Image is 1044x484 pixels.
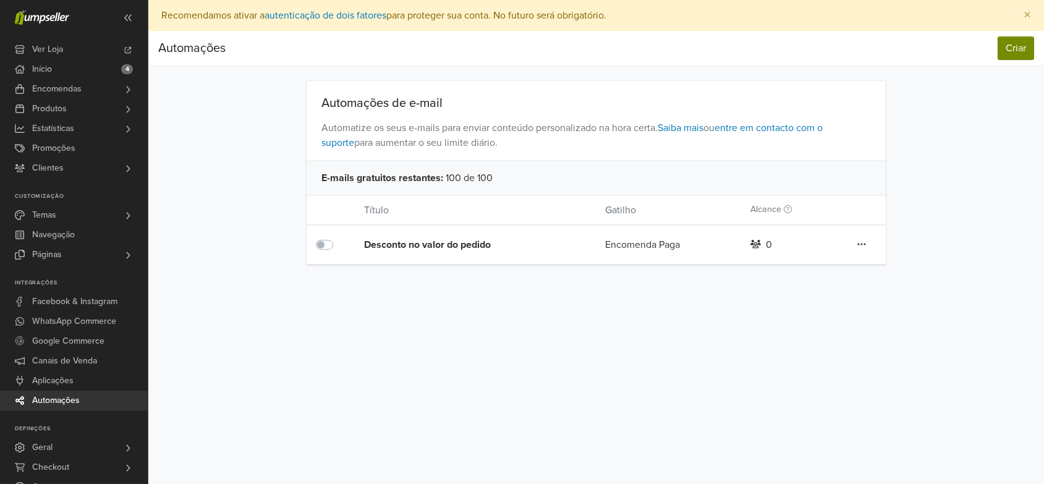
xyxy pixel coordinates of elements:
label: Alcance [750,203,792,216]
button: Criar [998,36,1034,60]
span: Geral [32,438,53,457]
span: × [1024,6,1031,24]
span: Canais de Venda [32,351,97,371]
span: Google Commerce [32,331,104,351]
span: Checkout [32,457,69,477]
div: Automações de e-mail [307,96,886,111]
span: Automações [32,391,80,410]
div: 100 de 100 [307,160,886,195]
span: 4 [121,64,133,74]
span: Automatize os seus e-mails para enviar conteúdo personalizado na hora certa. ou para aumentar o s... [307,111,886,160]
div: Título [355,203,596,218]
button: Close [1011,1,1043,30]
span: Navegação [32,225,75,245]
span: Páginas [32,245,62,265]
p: Customização [15,193,148,200]
span: Produtos [32,99,67,119]
div: Automações [158,36,226,61]
div: Encomenda Paga [596,237,741,252]
div: Desconto no valor do pedido [364,237,557,252]
span: WhatsApp Commerce [32,312,116,331]
span: Temas [32,205,56,225]
span: Promoções [32,138,75,158]
span: Facebook & Instagram [32,292,117,312]
p: Integrações [15,279,148,287]
p: Definições [15,425,148,433]
span: Ver Loja [32,40,63,59]
span: Estatísticas [32,119,74,138]
div: Gatilho [596,203,741,218]
div: 0 [766,237,772,252]
span: Clientes [32,158,64,178]
a: Saiba mais [658,122,703,134]
span: Encomendas [32,79,82,99]
span: E-mails gratuitos restantes : [321,171,443,185]
a: autenticação de dois fatores [265,9,386,22]
span: Início [32,59,52,79]
span: Aplicações [32,371,74,391]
